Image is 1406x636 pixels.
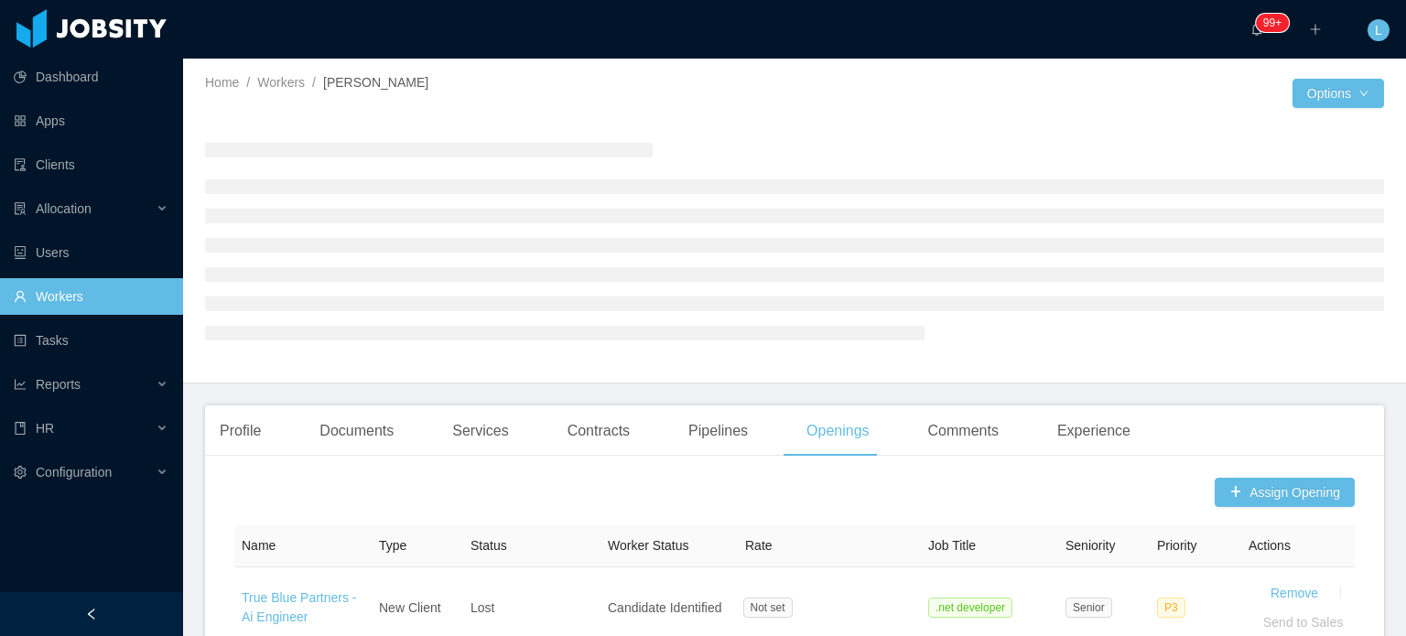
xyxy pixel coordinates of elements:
span: [PERSON_NAME] [323,75,428,90]
div: Profile [205,405,276,457]
span: Lost [470,600,494,615]
span: Allocation [36,201,92,216]
span: Reports [36,377,81,392]
span: Seniority [1065,538,1115,553]
a: icon: userWorkers [14,278,168,315]
div: Openings [792,405,884,457]
span: Job Title [928,538,976,553]
span: Rate [745,538,773,553]
button: icon: plusAssign Opening [1215,478,1355,507]
div: Contracts [553,405,644,457]
div: Documents [305,405,408,457]
button: Optionsicon: down [1292,79,1384,108]
a: icon: profileTasks [14,322,168,359]
div: Pipelines [674,405,762,457]
span: P3 [1157,598,1185,618]
a: icon: pie-chartDashboard [14,59,168,95]
span: Candidate Identified [608,600,722,615]
span: HR [36,421,54,436]
i: icon: bell [1250,23,1263,36]
button: Remove [1256,578,1333,608]
i: icon: solution [14,202,27,215]
span: Actions [1249,538,1291,553]
span: Status [470,538,507,553]
span: Name [242,538,276,553]
span: Senior [1065,598,1112,618]
a: icon: robotUsers [14,234,168,271]
span: Configuration [36,465,112,480]
i: icon: plus [1309,23,1322,36]
div: Services [438,405,523,457]
a: True Blue Partners - Ai Engineer [242,590,357,624]
sup: 1937 [1256,14,1289,32]
i: icon: line-chart [14,378,27,391]
i: icon: book [14,422,27,435]
span: Type [379,538,406,553]
span: / [312,75,316,90]
a: icon: auditClients [14,146,168,183]
span: .net developer [928,598,1012,618]
a: Home [205,75,239,90]
span: Not set [743,598,793,618]
span: L [1375,19,1382,41]
i: icon: setting [14,466,27,479]
a: icon: appstoreApps [14,102,168,139]
div: Experience [1043,405,1145,457]
a: Workers [257,75,305,90]
span: Priority [1157,538,1197,553]
span: / [246,75,250,90]
div: Comments [914,405,1013,457]
span: Worker Status [608,538,688,553]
